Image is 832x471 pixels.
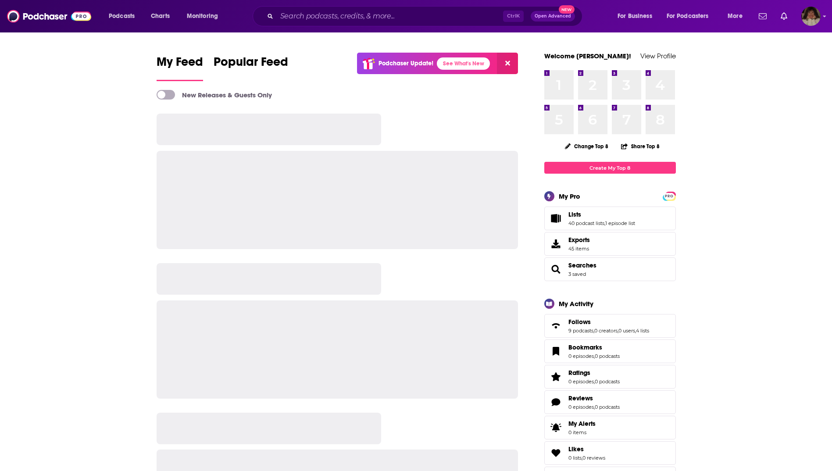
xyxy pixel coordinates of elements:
a: View Profile [640,52,676,60]
a: 0 podcasts [595,378,620,385]
a: 0 reviews [582,455,605,461]
a: Lists [568,211,635,218]
a: Exports [544,232,676,256]
span: Charts [151,10,170,22]
span: Likes [544,441,676,465]
span: 45 items [568,246,590,252]
button: Change Top 8 [560,141,614,152]
a: 0 episodes [568,378,594,385]
span: , [635,328,636,334]
img: User Profile [801,7,821,26]
a: Welcome [PERSON_NAME]! [544,52,631,60]
span: Popular Feed [214,54,288,75]
a: 9 podcasts [568,328,593,334]
span: Bookmarks [544,339,676,363]
a: 40 podcast lists [568,220,604,226]
button: open menu [103,9,146,23]
a: Create My Top 8 [544,162,676,174]
a: 4 lists [636,328,649,334]
a: Likes [568,445,605,453]
a: Reviews [568,394,620,402]
a: 3 saved [568,271,586,277]
a: 0 lists [568,455,582,461]
button: Show profile menu [801,7,821,26]
button: Open AdvancedNew [531,11,575,21]
span: Likes [568,445,584,453]
a: Reviews [547,396,565,408]
span: Follows [544,314,676,338]
a: 0 podcasts [595,353,620,359]
span: 0 items [568,429,596,435]
div: My Pro [559,192,580,200]
a: Likes [547,447,565,459]
p: Podchaser Update! [379,60,433,67]
span: My Feed [157,54,203,75]
a: Charts [145,9,175,23]
span: Monitoring [187,10,218,22]
span: , [582,455,582,461]
a: 0 users [618,328,635,334]
button: open menu [661,9,721,23]
span: Reviews [544,390,676,414]
a: Bookmarks [547,345,565,357]
span: Ctrl K [503,11,524,22]
span: Searches [544,257,676,281]
span: , [593,328,594,334]
a: See What's New [437,57,490,70]
a: 1 episode list [605,220,635,226]
span: Open Advanced [535,14,571,18]
a: Ratings [568,369,620,377]
span: More [728,10,743,22]
span: Lists [568,211,581,218]
a: Follows [547,320,565,332]
a: My Alerts [544,416,676,439]
span: New [559,5,575,14]
span: My Alerts [568,420,596,428]
a: Show notifications dropdown [777,9,791,24]
input: Search podcasts, credits, & more... [277,9,503,23]
span: Follows [568,318,591,326]
span: Podcasts [109,10,135,22]
a: 0 creators [594,328,618,334]
span: Logged in as angelport [801,7,821,26]
a: Searches [568,261,596,269]
a: Lists [547,212,565,225]
a: New Releases & Guests Only [157,90,272,100]
a: Searches [547,263,565,275]
span: Bookmarks [568,343,602,351]
span: , [594,378,595,385]
span: PRO [664,193,675,200]
a: Follows [568,318,649,326]
span: Lists [544,207,676,230]
span: Exports [568,236,590,244]
a: 0 episodes [568,404,594,410]
a: Show notifications dropdown [755,9,770,24]
span: Ratings [544,365,676,389]
span: , [594,404,595,410]
button: open menu [611,9,663,23]
a: 0 episodes [568,353,594,359]
span: For Business [618,10,652,22]
a: Ratings [547,371,565,383]
span: My Alerts [547,421,565,434]
span: , [618,328,618,334]
span: For Podcasters [667,10,709,22]
button: Share Top 8 [621,138,660,155]
div: My Activity [559,300,593,308]
span: , [594,353,595,359]
a: Popular Feed [214,54,288,81]
a: My Feed [157,54,203,81]
a: PRO [664,193,675,199]
div: Search podcasts, credits, & more... [261,6,591,26]
button: open menu [721,9,753,23]
a: Bookmarks [568,343,620,351]
span: Reviews [568,394,593,402]
span: Ratings [568,369,590,377]
img: Podchaser - Follow, Share and Rate Podcasts [7,8,91,25]
button: open menu [181,9,229,23]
